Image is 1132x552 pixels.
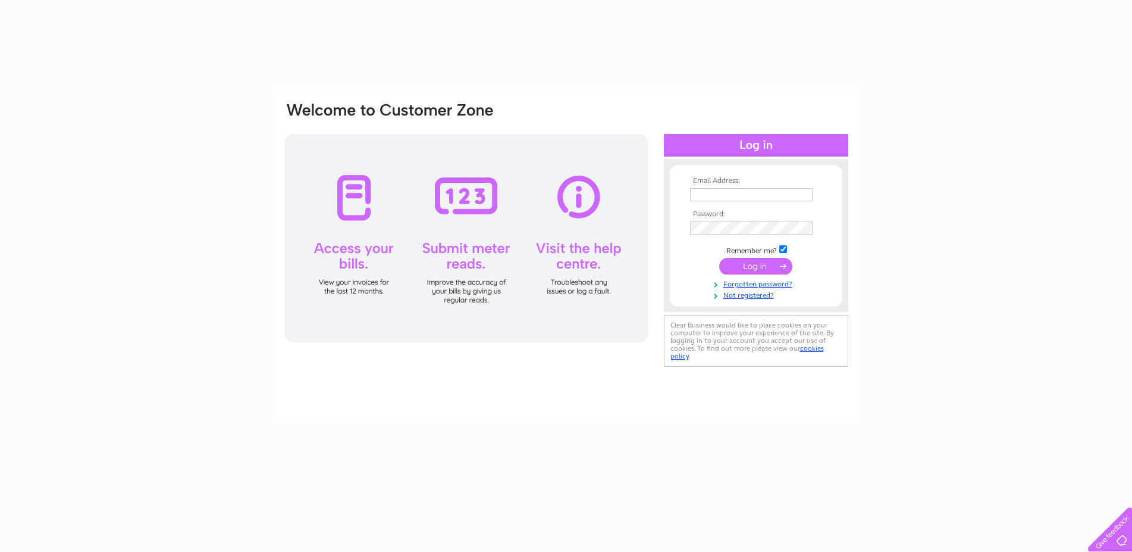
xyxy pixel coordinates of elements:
[670,344,824,360] a: cookies policy
[690,277,825,289] a: Forgotten password?
[687,210,825,219] th: Password:
[719,258,792,275] input: Submit
[687,177,825,185] th: Email Address:
[687,244,825,255] td: Remember me?
[664,315,848,367] div: Clear Business would like to place cookies on your computer to improve your experience of the sit...
[690,289,825,300] a: Not registered?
